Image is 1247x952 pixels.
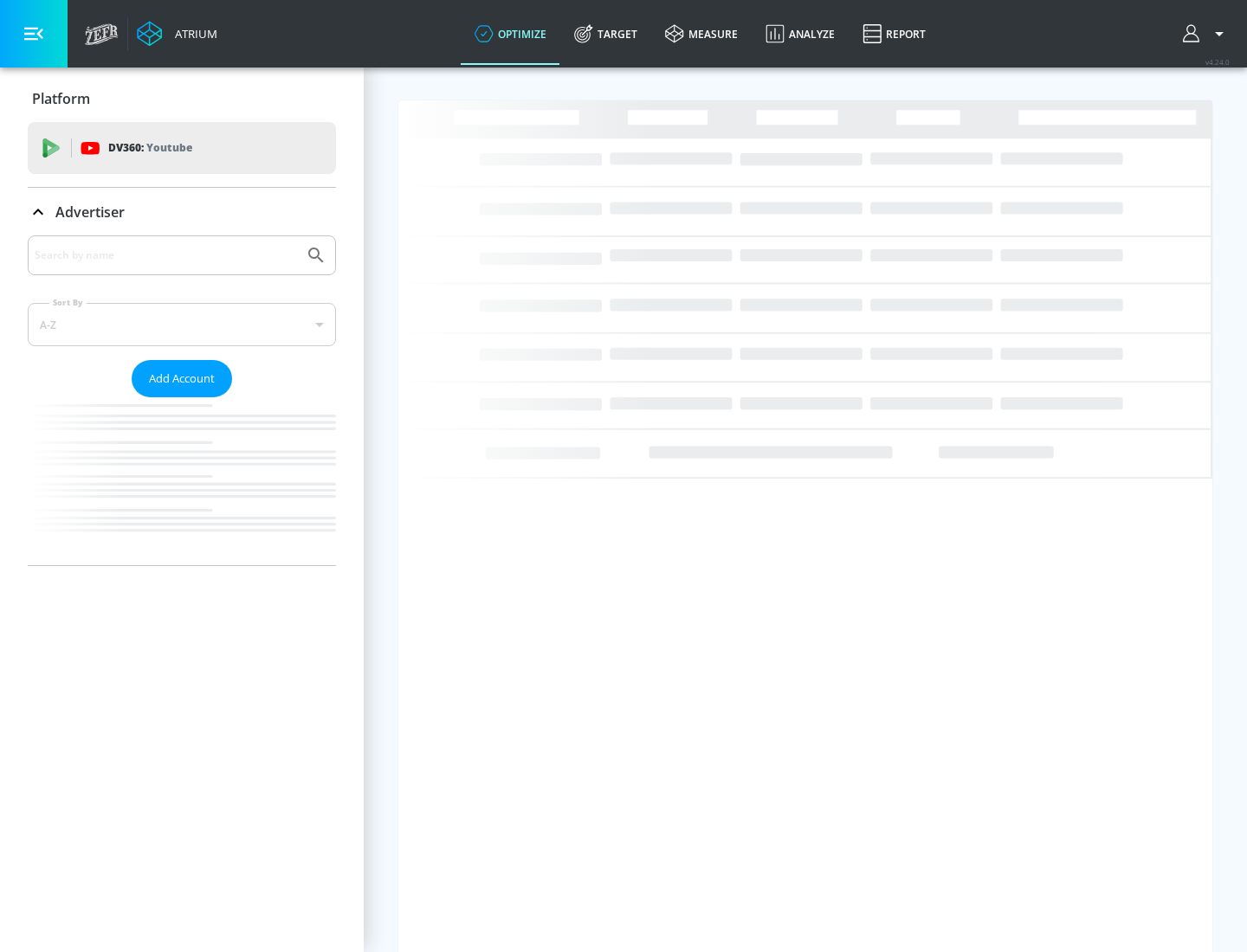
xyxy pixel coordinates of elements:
div: Platform [28,74,336,123]
p: Platform [32,89,90,108]
a: Target [560,3,651,65]
p: DV360: [108,138,192,158]
a: Atrium [137,21,217,47]
a: Report [849,3,940,65]
p: Advertiser [55,203,125,222]
div: Atrium [168,26,217,42]
a: measure [651,3,752,65]
div: Advertiser [28,188,336,236]
span: v 4.24.0 [1205,57,1230,67]
p: Youtube [146,138,192,157]
div: DV360: Youtube [28,122,336,174]
a: optimize [461,3,560,65]
div: A-Z [28,303,336,346]
a: Analyze [752,3,849,65]
div: Advertiser [28,235,336,565]
label: Sort By [49,297,87,308]
button: Add Account [132,360,232,397]
nav: list of Advertiser [28,397,336,565]
input: Search by name [35,244,297,267]
span: Add Account [149,369,215,389]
